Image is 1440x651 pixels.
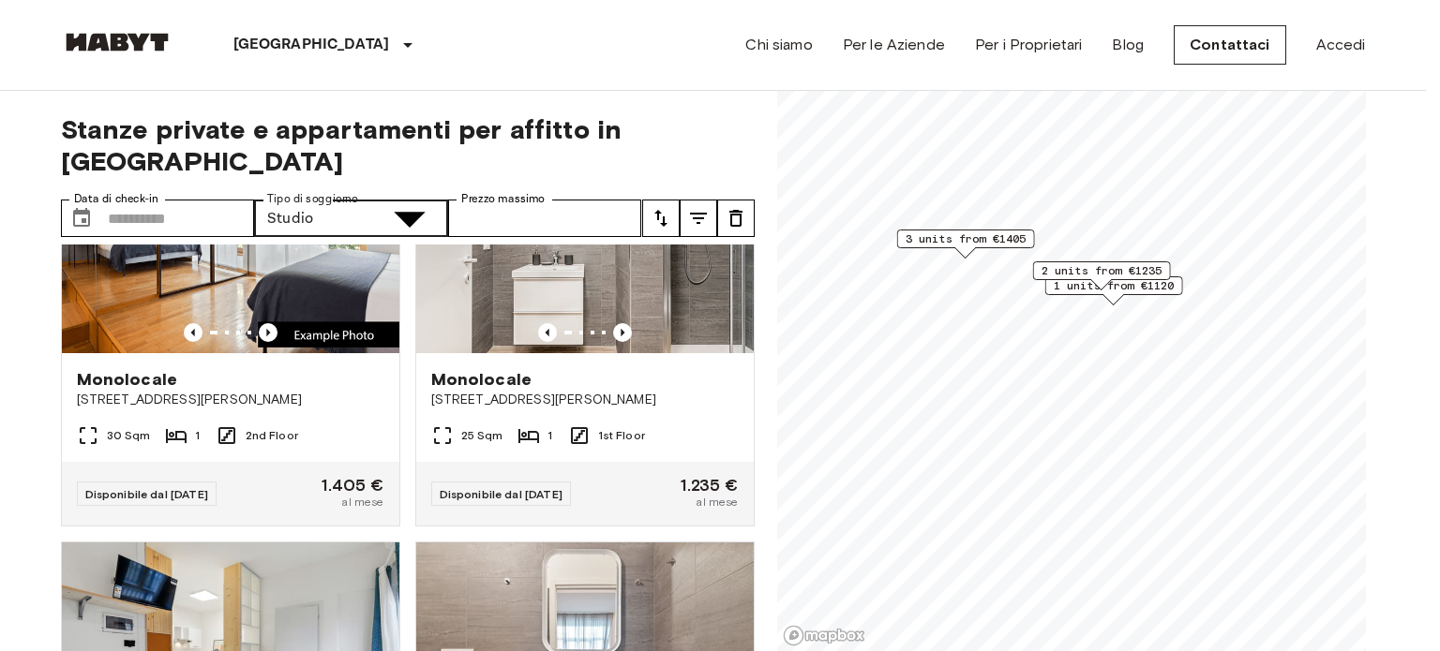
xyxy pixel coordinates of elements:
button: Choose date [63,200,100,237]
span: 2 units from €1235 [1041,262,1162,279]
span: Disponibile dal [DATE] [85,487,208,501]
span: 1 [547,427,552,444]
span: [STREET_ADDRESS][PERSON_NAME] [77,391,384,409]
a: Mapbox logo [783,625,865,646]
a: Blog [1112,34,1144,56]
span: 1st Floor [598,427,645,444]
span: al mese [341,494,383,510]
a: Contattaci [1174,25,1286,65]
span: 1.405 € [322,477,383,494]
div: Map marker [1032,261,1170,290]
button: tune [680,200,717,237]
span: Monolocale [431,368,532,391]
span: Stanze private e appartamenti per affitto in [GEOGRAPHIC_DATA] [61,113,755,177]
img: Habyt [61,33,173,52]
a: Per le Aziende [843,34,945,56]
span: 2nd Floor [246,427,298,444]
div: Studio [254,200,372,237]
label: Data di check-in [74,191,158,207]
div: Map marker [1044,276,1182,305]
span: 1.235 € [681,477,738,494]
a: Per i Proprietari [975,34,1083,56]
div: Map marker [896,229,1034,259]
button: tune [717,200,755,237]
button: Previous image [538,323,557,342]
button: Previous image [259,323,277,342]
span: Disponibile dal [DATE] [440,487,562,501]
span: 3 units from €1405 [905,230,1026,247]
label: Tipo di soggiorno [267,191,358,207]
a: Accedi [1316,34,1366,56]
a: Chi siamo [745,34,812,56]
button: tune [642,200,680,237]
span: 1 [195,427,200,444]
span: 30 Sqm [107,427,151,444]
p: [GEOGRAPHIC_DATA] [233,34,390,56]
label: Prezzo massimo [461,191,545,207]
span: 1 units from €1120 [1053,277,1174,294]
button: Previous image [184,323,202,342]
span: [STREET_ADDRESS][PERSON_NAME] [431,391,739,409]
button: Previous image [613,323,632,342]
span: 25 Sqm [461,427,503,444]
span: al mese [696,494,738,510]
span: Monolocale [77,368,178,391]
